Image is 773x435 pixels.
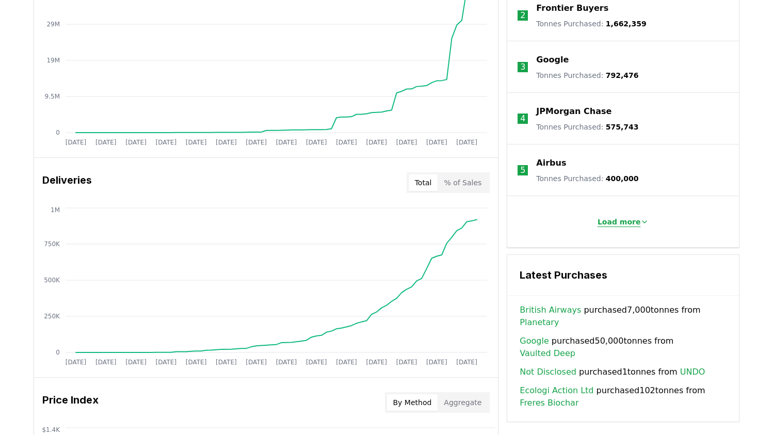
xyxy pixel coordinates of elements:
[276,359,297,366] tspan: [DATE]
[366,139,387,146] tspan: [DATE]
[520,112,525,125] p: 4
[426,359,447,366] tspan: [DATE]
[606,20,647,28] span: 1,662,359
[336,139,357,146] tspan: [DATE]
[216,139,237,146] tspan: [DATE]
[536,70,638,80] p: Tonnes Purchased :
[520,61,525,73] p: 3
[598,217,641,227] p: Load more
[125,359,147,366] tspan: [DATE]
[306,139,327,146] tspan: [DATE]
[125,139,147,146] tspan: [DATE]
[246,359,267,366] tspan: [DATE]
[606,71,639,79] span: 792,476
[606,123,639,131] span: 575,743
[520,347,575,360] a: Vaulted Deep
[306,359,327,366] tspan: [DATE]
[56,349,60,356] tspan: 0
[520,384,727,409] span: purchased 102 tonnes from
[520,384,593,397] a: Ecologi Action Ltd
[42,426,60,433] tspan: $1.4K
[44,240,60,248] tspan: 750K
[536,2,608,14] a: Frontier Buyers
[409,174,438,191] button: Total
[536,105,611,118] a: JPMorgan Chase
[520,304,727,329] span: purchased 7,000 tonnes from
[186,359,207,366] tspan: [DATE]
[336,359,357,366] tspan: [DATE]
[680,366,705,378] a: UNDO
[520,335,549,347] a: Google
[536,54,569,66] a: Google
[520,267,727,283] h3: Latest Purchases
[536,19,646,29] p: Tonnes Purchased :
[520,9,525,22] p: 2
[396,359,417,366] tspan: [DATE]
[456,359,477,366] tspan: [DATE]
[387,394,438,411] button: By Method
[396,139,417,146] tspan: [DATE]
[520,164,525,176] p: 5
[51,206,60,214] tspan: 1M
[536,157,566,169] a: Airbus
[156,139,177,146] tspan: [DATE]
[42,172,92,193] h3: Deliveries
[606,174,639,183] span: 400,000
[520,335,727,360] span: purchased 50,000 tonnes from
[44,277,60,284] tspan: 500K
[45,93,60,100] tspan: 9.5M
[520,316,559,329] a: Planetary
[456,139,477,146] tspan: [DATE]
[44,313,60,320] tspan: 250K
[95,359,117,366] tspan: [DATE]
[520,397,578,409] a: Freres Biochar
[42,392,99,413] h3: Price Index
[46,21,60,28] tspan: 29M
[46,57,60,64] tspan: 19M
[438,174,488,191] button: % of Sales
[276,139,297,146] tspan: [DATE]
[56,129,60,136] tspan: 0
[156,359,177,366] tspan: [DATE]
[95,139,117,146] tspan: [DATE]
[520,366,576,378] a: Not Disclosed
[66,139,87,146] tspan: [DATE]
[520,304,581,316] a: British Airways
[216,359,237,366] tspan: [DATE]
[520,366,705,378] span: purchased 1 tonnes from
[536,122,638,132] p: Tonnes Purchased :
[426,139,447,146] tspan: [DATE]
[366,359,387,366] tspan: [DATE]
[536,173,638,184] p: Tonnes Purchased :
[589,212,657,232] button: Load more
[438,394,488,411] button: Aggregate
[186,139,207,146] tspan: [DATE]
[246,139,267,146] tspan: [DATE]
[66,359,87,366] tspan: [DATE]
